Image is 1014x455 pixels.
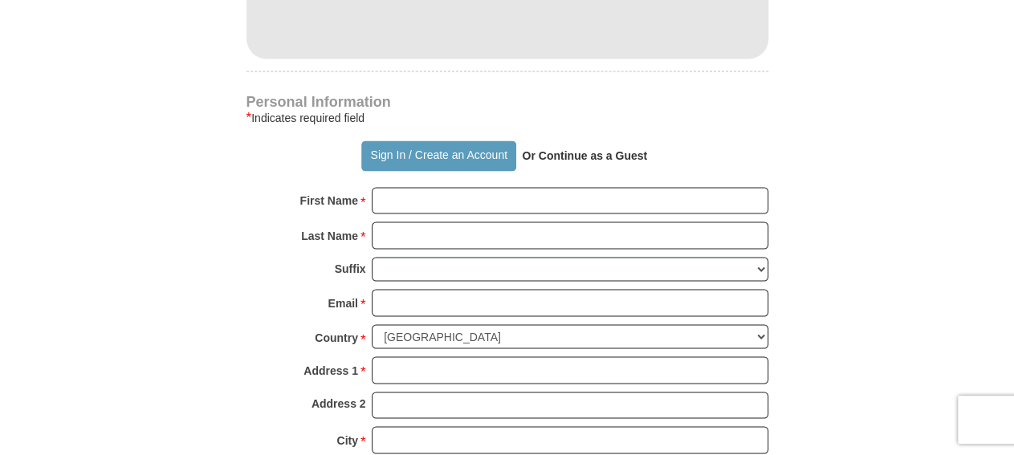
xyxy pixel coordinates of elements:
[522,149,647,162] strong: Or Continue as a Guest
[336,429,357,451] strong: City
[328,291,358,314] strong: Email
[303,359,358,381] strong: Address 1
[312,392,366,414] strong: Address 2
[246,95,768,108] h4: Personal Information
[300,189,358,211] strong: First Name
[361,140,516,171] button: Sign In / Create an Account
[301,224,358,246] strong: Last Name
[315,326,358,348] strong: Country
[246,108,768,128] div: Indicates required field
[335,257,366,279] strong: Suffix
